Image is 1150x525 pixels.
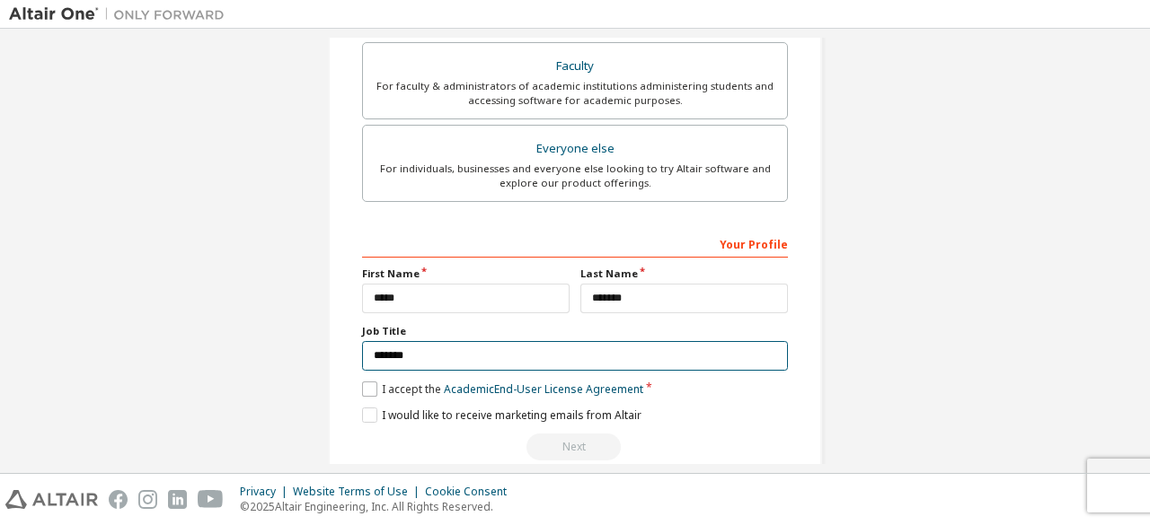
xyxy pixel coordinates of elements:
img: altair_logo.svg [5,490,98,509]
div: Cookie Consent [425,485,517,499]
div: Privacy [240,485,293,499]
label: First Name [362,267,570,281]
a: Academic End-User License Agreement [444,381,643,397]
label: Last Name [580,267,788,281]
label: I accept the [362,381,643,397]
img: Altair One [9,5,234,23]
p: © 2025 Altair Engineering, Inc. All Rights Reserved. [240,499,517,514]
div: Website Terms of Use [293,485,425,499]
div: Your Profile [362,229,788,258]
img: youtube.svg [198,490,224,509]
div: Faculty [374,54,776,79]
img: facebook.svg [109,490,128,509]
div: For individuals, businesses and everyone else looking to try Altair software and explore our prod... [374,162,776,190]
div: For faculty & administrators of academic institutions administering students and accessing softwa... [374,79,776,108]
div: Everyone else [374,136,776,162]
label: I would like to receive marketing emails from Altair [362,407,641,423]
div: Read and acccept EULA to continue [362,433,788,460]
img: linkedin.svg [168,490,187,509]
img: instagram.svg [138,490,157,509]
label: Job Title [362,324,788,338]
